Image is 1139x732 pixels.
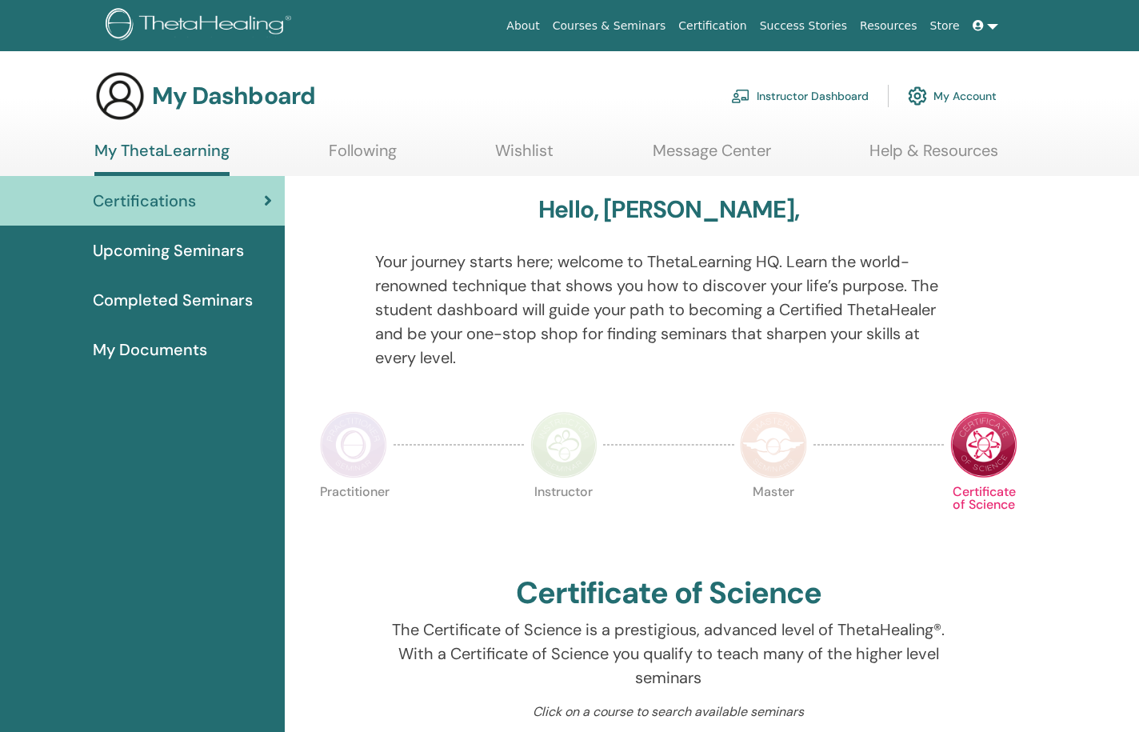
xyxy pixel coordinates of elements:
[94,141,230,176] a: My ThetaLearning
[753,11,853,41] a: Success Stories
[530,411,597,478] img: Instructor
[93,189,196,213] span: Certifications
[375,618,963,690] p: The Certificate of Science is a prestigious, advanced level of ThetaHealing®. With a Certificate ...
[950,411,1017,478] img: Certificate of Science
[924,11,966,41] a: Store
[93,338,207,362] span: My Documents
[320,411,387,478] img: Practitioner
[375,250,963,370] p: Your journey starts here; welcome to ThetaLearning HQ. Learn the world-renowned technique that sh...
[500,11,546,41] a: About
[93,288,253,312] span: Completed Seminars
[152,82,315,110] h3: My Dashboard
[950,486,1017,553] p: Certificate of Science
[375,702,963,722] p: Click on a course to search available seminars
[908,82,927,110] img: cog.svg
[329,141,397,172] a: Following
[653,141,771,172] a: Message Center
[853,11,924,41] a: Resources
[672,11,753,41] a: Certification
[106,8,297,44] img: logo.png
[731,78,869,114] a: Instructor Dashboard
[731,89,750,103] img: chalkboard-teacher.svg
[538,195,799,224] h3: Hello, [PERSON_NAME],
[740,486,807,553] p: Master
[740,411,807,478] img: Master
[869,141,998,172] a: Help & Resources
[94,70,146,122] img: generic-user-icon.jpg
[320,486,387,553] p: Practitioner
[93,238,244,262] span: Upcoming Seminars
[495,141,554,172] a: Wishlist
[530,486,597,553] p: Instructor
[516,575,821,612] h2: Certificate of Science
[546,11,673,41] a: Courses & Seminars
[908,78,997,114] a: My Account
